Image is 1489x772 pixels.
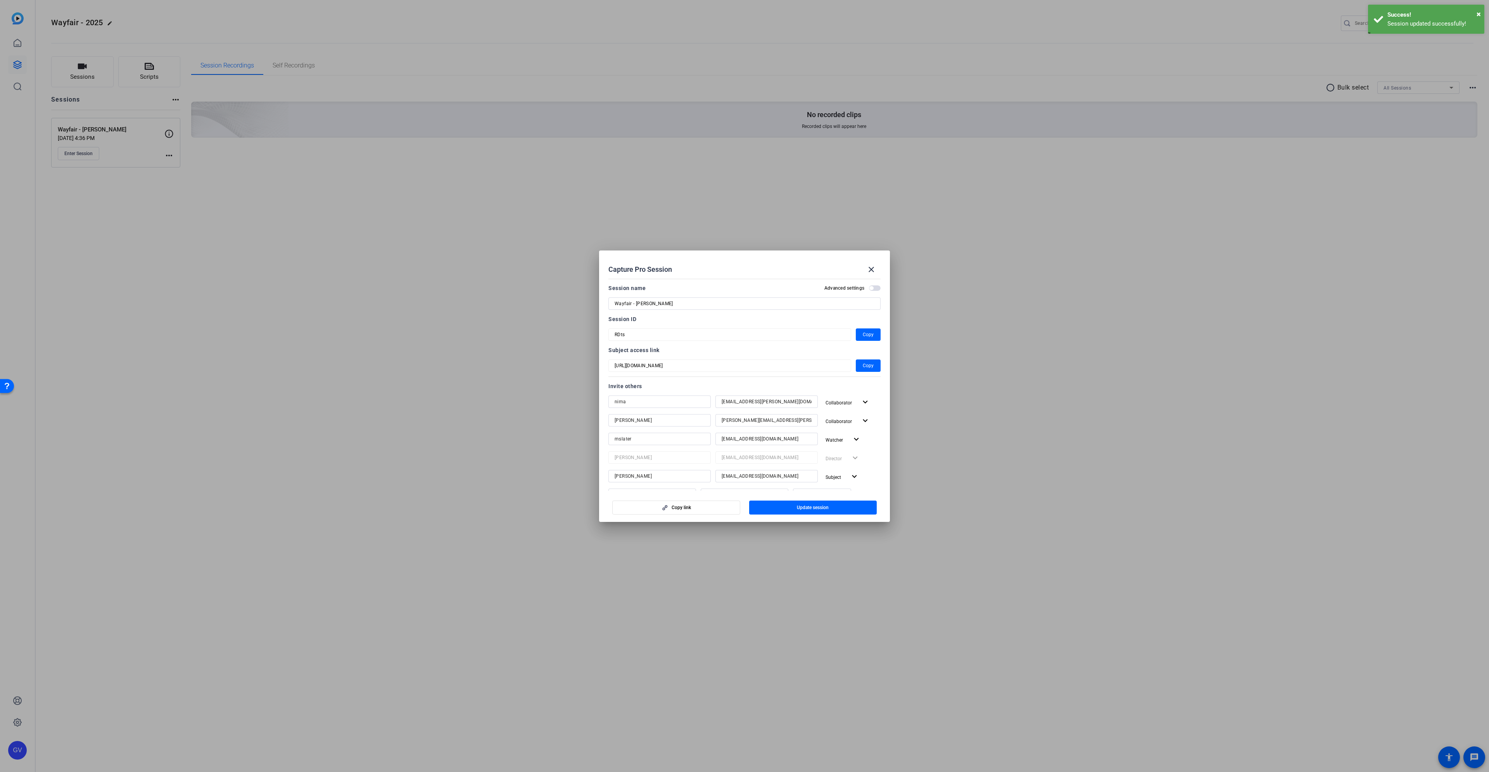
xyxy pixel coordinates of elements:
[615,416,705,425] input: Name...
[826,475,841,480] span: Subject
[856,359,881,372] button: Copy
[615,397,705,406] input: Name...
[863,330,874,339] span: Copy
[826,400,852,406] span: Collaborator
[608,382,881,391] div: Invite others
[1387,19,1479,28] div: Session updated successfully!
[615,434,705,444] input: Name...
[722,434,812,444] input: Email...
[824,285,864,291] h2: Advanced settings
[722,453,812,462] input: Email...
[612,501,740,515] button: Copy link
[722,471,812,481] input: Email...
[822,395,873,409] button: Collaborator
[608,260,881,279] div: Capture Pro Session
[1387,10,1479,19] div: Success!
[608,283,646,293] div: Session name
[608,345,881,355] div: Subject access link
[615,299,874,308] input: Enter Session Name
[822,414,873,428] button: Collaborator
[850,472,859,482] mat-icon: expand_more
[797,504,829,511] span: Update session
[867,265,876,274] mat-icon: close
[749,501,877,515] button: Update session
[615,490,690,499] input: Name...
[722,397,812,406] input: Email...
[826,419,852,424] span: Collaborator
[615,330,845,339] input: Session OTP
[856,328,881,341] button: Copy
[860,397,870,407] mat-icon: expand_more
[608,314,881,324] div: Session ID
[860,416,870,426] mat-icon: expand_more
[863,361,874,370] span: Copy
[822,470,862,484] button: Subject
[615,361,845,370] input: Session OTP
[615,453,705,462] input: Name...
[852,435,861,444] mat-icon: expand_more
[822,433,864,447] button: Watcher
[672,504,691,511] span: Copy link
[1477,9,1481,19] span: ×
[707,490,782,499] input: Email...
[722,416,812,425] input: Email...
[1477,8,1481,20] button: Close
[615,471,705,481] input: Name...
[826,437,843,443] span: Watcher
